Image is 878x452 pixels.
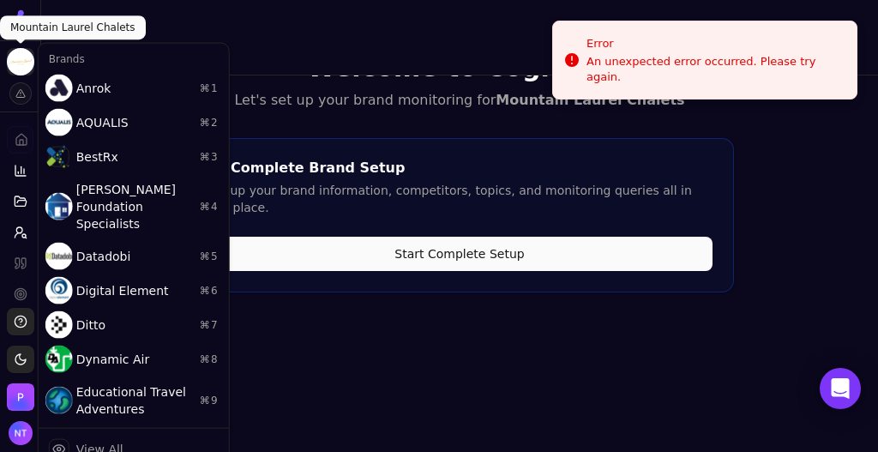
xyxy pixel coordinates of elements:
div: Dynamic Air [42,342,226,377]
img: Cantey Foundation Specialists [45,193,73,220]
img: Educational Travel Adventures [45,387,73,414]
div: Educational Travel Adventures [42,377,226,425]
span: ⌘ 9 [200,394,219,407]
img: Anrok [45,75,73,102]
span: ⌘ 8 [200,353,219,366]
span: ⌘ 6 [200,284,219,298]
div: AQUALIS [42,105,226,140]
img: Ditto [45,311,73,339]
span: ⌘ 3 [200,150,219,164]
div: [PERSON_NAME] Foundation Specialists [42,174,226,239]
img: Datadobi [45,243,73,270]
div: Datadobi [42,239,226,274]
span: ⌘ 7 [200,318,219,332]
span: ⌘ 5 [200,250,219,263]
div: Brands [42,47,226,71]
div: Anrok [42,71,226,105]
img: BestRx [45,143,73,171]
div: Digital Element [42,274,226,308]
img: Dynamic Air [45,346,73,373]
div: BestRx [42,140,226,174]
span: ⌘ 2 [200,116,219,130]
img: Digital Element [45,277,73,304]
span: ⌘ 1 [200,81,219,95]
div: Ditto [42,308,226,342]
img: AQUALIS [45,109,73,136]
span: ⌘ 4 [200,200,219,214]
